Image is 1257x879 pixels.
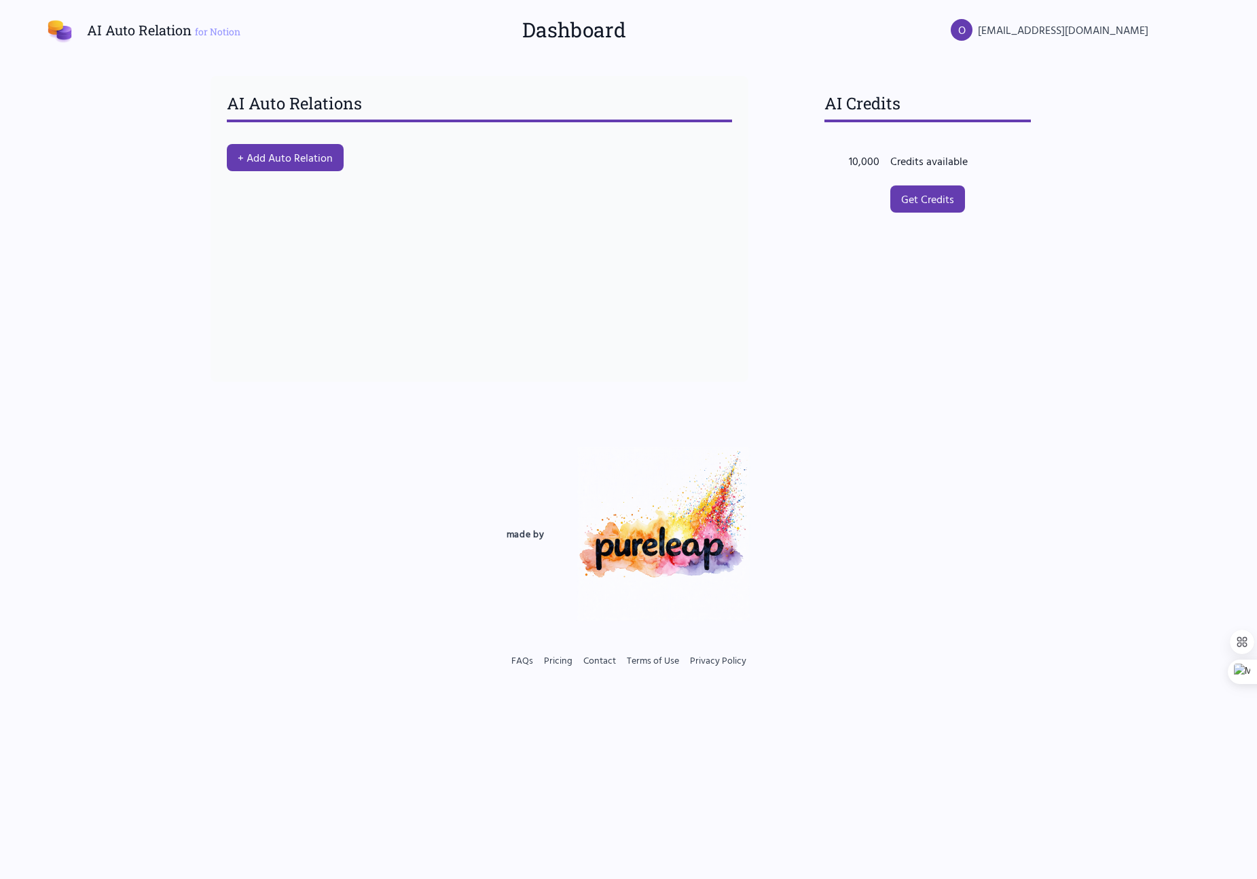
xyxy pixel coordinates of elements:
[507,527,545,541] span: made by
[577,447,750,621] img: Pureleap Logo
[227,144,344,171] button: + Add Auto Relation
[87,20,240,39] h1: AI Auto Relation
[690,653,746,667] a: Privacy Policy
[511,653,533,667] a: FAQs
[227,92,732,122] h3: AI Auto Relations
[544,653,572,667] a: Pricing
[978,22,1148,38] span: [EMAIL_ADDRESS][DOMAIN_NAME]
[43,14,240,46] a: AI Auto Relation for Notion
[195,25,240,38] span: for Notion
[583,653,616,667] a: Contact
[890,185,965,213] a: Get Credits
[522,18,626,42] h2: Dashboard
[951,19,972,41] div: O
[890,153,1002,169] div: Credits available
[824,92,1031,122] h3: AI Credits
[833,153,890,169] div: 10,000
[627,653,679,667] a: Terms of Use
[43,14,76,46] img: AI Auto Relation Logo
